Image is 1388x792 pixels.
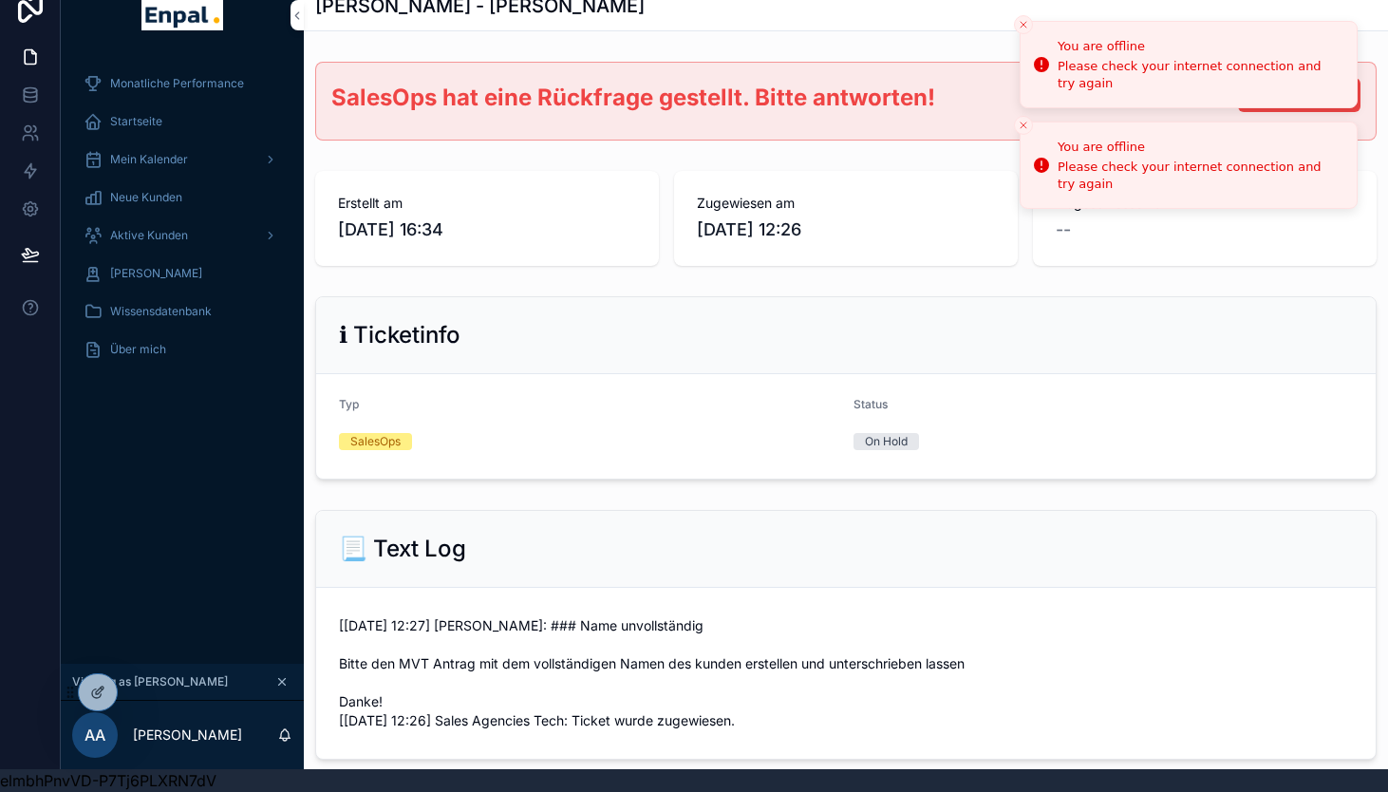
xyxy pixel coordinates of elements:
span: [[DATE] 12:27] [PERSON_NAME]: ### Name unvollständig Bitte den MVT Antrag mit dem vollständigen N... [339,616,1353,730]
a: Aktive Kunden [72,218,292,253]
span: -- [1056,217,1071,243]
div: Please check your internet connection and try again [1058,58,1341,92]
h2: 📃 Text Log [339,534,466,564]
span: Viewing as [PERSON_NAME] [72,674,228,689]
a: Neue Kunden [72,180,292,215]
h2: ℹ Ticketinfo [339,320,460,350]
div: ## SalesOps hat eine Rückfrage gestellt. Bitte antworten! [331,82,1223,113]
span: AA [84,724,105,746]
span: Status [853,397,888,411]
span: Monatliche Performance [110,76,244,91]
span: [DATE] 16:34 [338,217,636,243]
a: [PERSON_NAME] [72,256,292,291]
span: Neue Kunden [110,190,182,205]
a: Wissensdatenbank [72,294,292,329]
h2: SalesOps hat eine Rückfrage gestellt. Bitte antworten! [331,82,1223,113]
span: Mein Kalender [110,152,188,167]
div: scrollable content [61,53,304,391]
span: Aktive Kunden [110,228,188,243]
span: Zugewiesen am [697,194,995,213]
div: Please check your internet connection and try again [1058,158,1341,192]
span: Über mich [110,342,166,357]
a: Über mich [72,332,292,367]
button: Close toast [1014,15,1033,34]
div: SalesOps [350,433,401,450]
div: On Hold [865,433,908,450]
span: Wissensdatenbank [110,304,212,319]
a: Startseite [72,104,292,139]
a: Monatliche Performance [72,66,292,101]
span: [PERSON_NAME] [110,266,202,281]
a: Mein Kalender [72,142,292,177]
span: Typ [339,397,359,411]
span: Startseite [110,114,162,129]
span: [DATE] 12:26 [697,217,995,243]
div: You are offline [1058,37,1341,56]
button: Close toast [1014,116,1033,135]
div: You are offline [1058,138,1341,157]
p: [PERSON_NAME] [133,726,242,745]
span: Erstellt am [338,194,636,213]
